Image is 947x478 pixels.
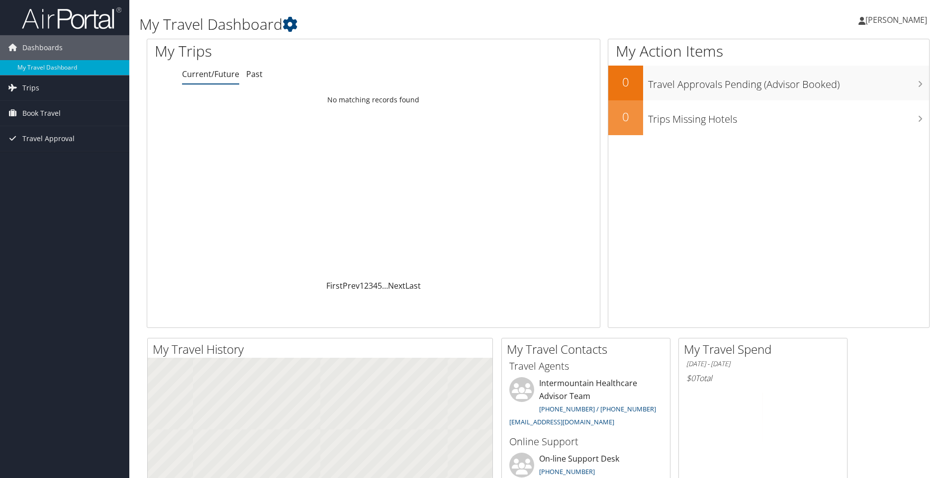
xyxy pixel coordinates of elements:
[509,417,614,426] a: [EMAIL_ADDRESS][DOMAIN_NAME]
[684,341,847,358] h2: My Travel Spend
[22,6,121,30] img: airportal-logo.png
[182,69,239,80] a: Current/Future
[686,373,695,384] span: $0
[405,280,421,291] a: Last
[153,341,492,358] h2: My Travel History
[364,280,369,291] a: 2
[509,359,663,373] h3: Travel Agents
[686,373,840,384] h6: Total
[509,435,663,449] h3: Online Support
[608,66,929,100] a: 0Travel Approvals Pending (Advisor Booked)
[139,14,671,35] h1: My Travel Dashboard
[648,107,929,126] h3: Trips Missing Hotels
[343,280,360,291] a: Prev
[22,35,63,60] span: Dashboards
[388,280,405,291] a: Next
[865,14,927,25] span: [PERSON_NAME]
[608,74,643,90] h2: 0
[539,467,595,476] a: [PHONE_NUMBER]
[504,377,667,430] li: Intermountain Healthcare Advisor Team
[155,41,404,62] h1: My Trips
[858,5,937,35] a: [PERSON_NAME]
[686,359,840,369] h6: [DATE] - [DATE]
[507,341,670,358] h2: My Travel Contacts
[608,41,929,62] h1: My Action Items
[326,280,343,291] a: First
[246,69,263,80] a: Past
[22,101,61,126] span: Book Travel
[378,280,382,291] a: 5
[147,91,600,109] td: No matching records found
[608,108,643,125] h2: 0
[539,404,656,413] a: [PHONE_NUMBER] / [PHONE_NUMBER]
[608,100,929,135] a: 0Trips Missing Hotels
[22,76,39,100] span: Trips
[369,280,373,291] a: 3
[373,280,378,291] a: 4
[22,126,75,151] span: Travel Approval
[382,280,388,291] span: …
[360,280,364,291] a: 1
[648,73,929,91] h3: Travel Approvals Pending (Advisor Booked)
